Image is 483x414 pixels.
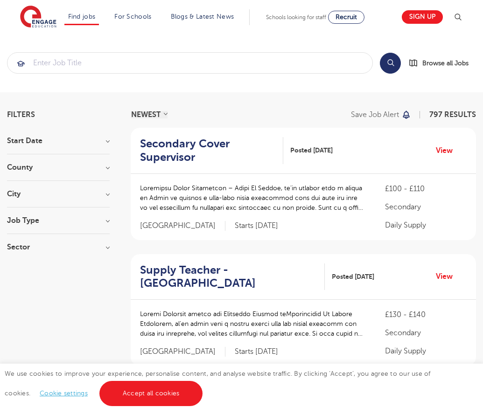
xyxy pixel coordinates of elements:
span: 797 RESULTS [429,110,476,119]
p: Starts [DATE] [235,347,278,357]
p: £130 - £140 [385,309,467,320]
div: Submit [7,52,373,74]
a: For Schools [114,13,151,20]
span: We use cookies to improve your experience, personalise content, and analyse website traffic. By c... [5,370,431,397]
a: Secondary Cover Supervisor [140,137,283,164]
h3: Start Date [7,137,110,145]
a: View [436,270,460,283]
a: Accept all cookies [99,381,203,406]
a: Sign up [402,10,443,24]
h3: Sector [7,243,110,251]
a: Cookie settings [40,390,88,397]
h3: Job Type [7,217,110,224]
a: Blogs & Latest News [171,13,234,20]
p: Starts [DATE] [235,221,278,231]
a: View [436,145,460,157]
h3: County [7,164,110,171]
p: Loremipsu Dolor Sitametcon – Adipi El Seddoe, te’in utlabor etdo m aliqua en Admin ve quisnos e u... [140,183,366,213]
a: Browse all Jobs [408,58,476,69]
span: Recruit [336,14,357,21]
input: Submit [7,53,372,73]
p: Loremi Dolorsit ametco adi Elitseddo Eiusmod teMporincidid Ut Labore Etdolorem, al’en admin veni ... [140,309,366,338]
p: Daily Supply [385,220,467,231]
p: Secondary [385,327,467,338]
h2: Supply Teacher - [GEOGRAPHIC_DATA] [140,263,317,290]
p: Secondary [385,201,467,213]
p: £100 - £110 [385,183,467,194]
span: Posted [DATE] [332,272,374,282]
a: Recruit [328,11,364,24]
a: Find jobs [68,13,96,20]
button: Search [380,53,401,74]
span: Browse all Jobs [422,58,469,69]
span: [GEOGRAPHIC_DATA] [140,221,225,231]
h3: City [7,190,110,198]
p: Save job alert [351,111,399,118]
a: Supply Teacher - [GEOGRAPHIC_DATA] [140,263,325,290]
span: Schools looking for staff [266,14,326,21]
p: Daily Supply [385,345,467,357]
h2: Secondary Cover Supervisor [140,137,276,164]
img: Engage Education [20,6,56,29]
button: Save job alert [351,111,411,118]
span: [GEOGRAPHIC_DATA] [140,347,225,357]
span: Filters [7,111,35,118]
span: Posted [DATE] [290,145,333,155]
